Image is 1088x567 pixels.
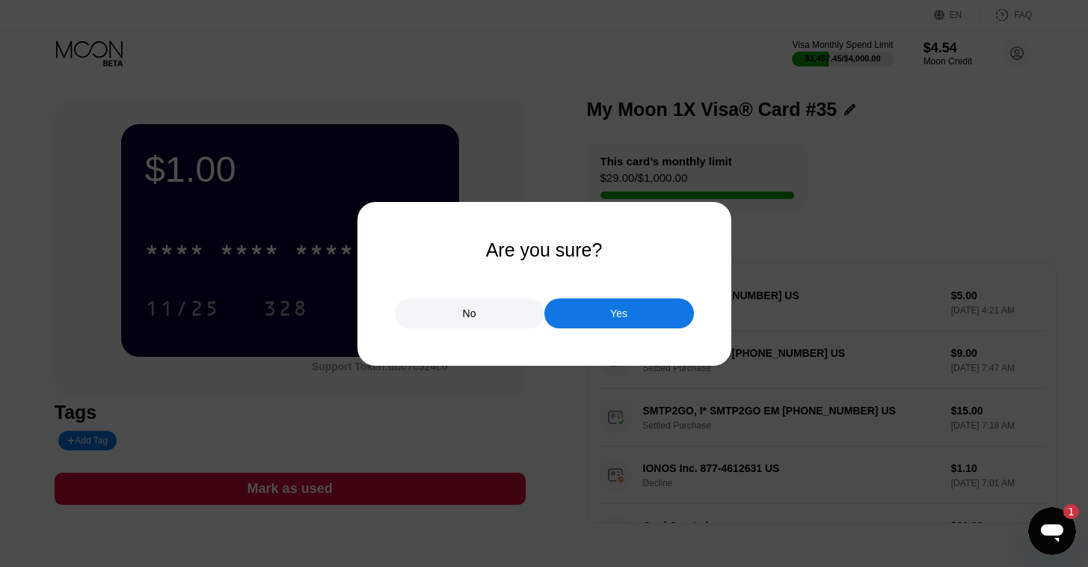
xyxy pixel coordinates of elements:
div: No [395,298,544,328]
div: Yes [544,298,694,328]
iframe: Number of unread messages [1049,504,1079,519]
div: Yes [610,307,627,320]
iframe: Button to launch messaging window, 1 unread message [1028,507,1076,555]
div: Are you sure? [486,239,603,261]
div: No [463,307,476,320]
